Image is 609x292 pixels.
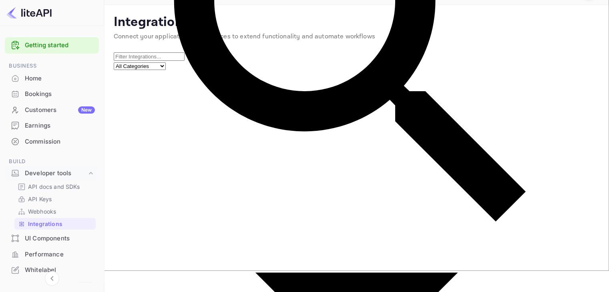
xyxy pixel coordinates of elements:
[5,86,99,102] div: Bookings
[14,206,96,217] div: Webhooks
[28,195,52,203] p: API Keys
[5,231,99,246] a: UI Components
[18,182,92,191] a: API docs and SDKs
[5,247,99,262] a: Performance
[5,262,99,277] a: Whitelabel
[5,166,99,180] div: Developer tools
[78,106,95,114] div: New
[25,90,95,99] div: Bookings
[25,250,95,259] div: Performance
[25,74,95,83] div: Home
[28,220,62,228] p: Integrations
[25,106,95,115] div: Customers
[5,86,99,101] a: Bookings
[14,193,96,205] div: API Keys
[14,218,96,230] div: Integrations
[5,62,99,70] span: Business
[25,121,95,130] div: Earnings
[5,102,99,117] a: CustomersNew
[114,52,185,61] input: Filter Integrations...
[6,6,52,19] img: LiteAPI logo
[5,118,99,133] a: Earnings
[25,169,87,178] div: Developer tools
[5,102,99,118] div: CustomersNew
[25,41,95,50] a: Getting started
[5,134,99,150] div: Commission
[25,266,95,275] div: Whitelabel
[18,220,92,228] a: Integrations
[25,137,95,146] div: Commission
[5,157,99,166] span: Build
[5,134,99,149] a: Commission
[18,195,92,203] a: API Keys
[5,231,99,246] div: UI Components
[5,118,99,134] div: Earnings
[18,207,92,216] a: Webhooks
[5,71,99,86] a: Home
[5,37,99,54] div: Getting started
[5,247,99,262] div: Performance
[28,207,56,216] p: Webhooks
[14,181,96,192] div: API docs and SDKs
[25,234,95,243] div: UI Components
[28,182,80,191] p: API docs and SDKs
[45,271,59,286] button: Collapse navigation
